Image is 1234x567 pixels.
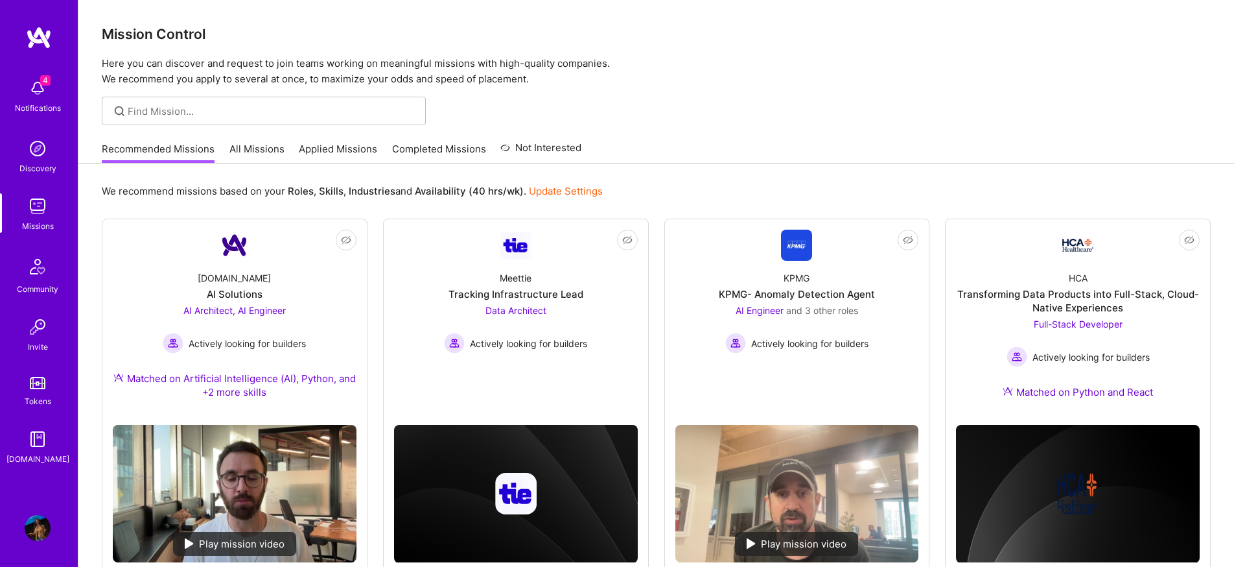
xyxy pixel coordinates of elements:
[113,372,124,383] img: Ateam Purple Icon
[675,425,919,562] img: No Mission
[415,185,524,197] b: Availability (40 hrs/wk)
[784,271,809,285] div: KPMG
[392,142,486,163] a: Completed Missions
[6,452,69,466] div: [DOMAIN_NAME]
[1007,346,1027,367] img: Actively looking for builders
[735,532,858,556] div: Play mission video
[25,515,51,541] img: User Avatar
[112,104,127,119] i: icon SearchGrey
[189,337,306,350] span: Actively looking for builders
[198,271,271,285] div: [DOMAIN_NAME]
[21,515,54,541] a: User Avatar
[485,305,546,316] span: Data Architect
[288,185,314,197] b: Roles
[28,340,48,354] div: Invite
[102,56,1211,87] p: Here you can discover and request to join teams working on meaningful missions with high-quality ...
[736,305,784,316] span: AI Engineer
[207,287,262,301] div: AI Solutions
[725,333,746,354] img: Actively looking for builders
[25,193,51,219] img: teamwork
[500,140,581,163] a: Not Interested
[903,235,913,245] i: icon EyeClosed
[622,235,633,245] i: icon EyeClosed
[25,394,51,408] div: Tokens
[1034,319,1123,330] span: Full-Stack Developer
[751,337,868,350] span: Actively looking for builders
[500,232,531,259] img: Company Logo
[113,230,356,415] a: Company Logo[DOMAIN_NAME]AI SolutionsAI Architect, AI Engineer Actively looking for buildersActiv...
[319,185,343,197] b: Skills
[25,426,51,452] img: guide book
[163,333,183,354] img: Actively looking for builders
[102,142,215,163] a: Recommended Missions
[500,271,531,285] div: Meettie
[1069,271,1088,285] div: HCA
[30,377,45,389] img: tokens
[394,230,638,391] a: Company LogoMeettieTracking Infrastructure LeadData Architect Actively looking for buildersActive...
[102,26,1211,42] h3: Mission Control
[25,314,51,340] img: Invite
[25,136,51,162] img: discovery
[22,219,54,233] div: Missions
[22,251,53,282] img: Community
[448,287,583,301] div: Tracking Infrastructure Lead
[19,162,56,175] div: Discovery
[781,230,812,261] img: Company Logo
[17,282,58,296] div: Community
[128,104,416,118] input: Find Mission...
[444,333,465,354] img: Actively looking for builders
[349,185,395,197] b: Industries
[786,305,858,316] span: and 3 other roles
[495,473,537,514] img: Company logo
[341,235,351,245] i: icon EyeClosed
[1003,386,1013,396] img: Ateam Purple Icon
[1184,235,1194,245] i: icon EyeClosed
[229,142,285,163] a: All Missions
[183,305,286,316] span: AI Architect, AI Engineer
[299,142,377,163] a: Applied Missions
[1057,473,1099,514] img: Company logo
[675,230,919,415] a: Company LogoKPMGKPMG- Anomaly Detection AgentAI Engineer and 3 other rolesActively looking for bu...
[185,538,194,549] img: play
[26,26,52,49] img: logo
[719,287,875,301] div: KPMG- Anomaly Detection Agent
[1032,350,1150,364] span: Actively looking for builders
[747,538,756,549] img: play
[529,185,603,197] a: Update Settings
[113,425,356,562] img: No Mission
[173,532,296,556] div: Play mission video
[956,230,1200,415] a: Company LogoHCATransforming Data Products into Full-Stack, Cloud-Native ExperiencesFull-Stack Dev...
[1062,239,1093,252] img: Company Logo
[219,230,250,261] img: Company Logo
[470,337,587,350] span: Actively looking for builders
[956,425,1200,563] img: cover
[102,184,603,198] p: We recommend missions based on your , , and .
[113,372,356,399] div: Matched on Artificial Intelligence (AI), Python, and +2 more skills
[394,425,638,562] img: cover
[956,287,1200,315] div: Transforming Data Products into Full-Stack, Cloud-Native Experiences
[1003,385,1153,399] div: Matched on Python and React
